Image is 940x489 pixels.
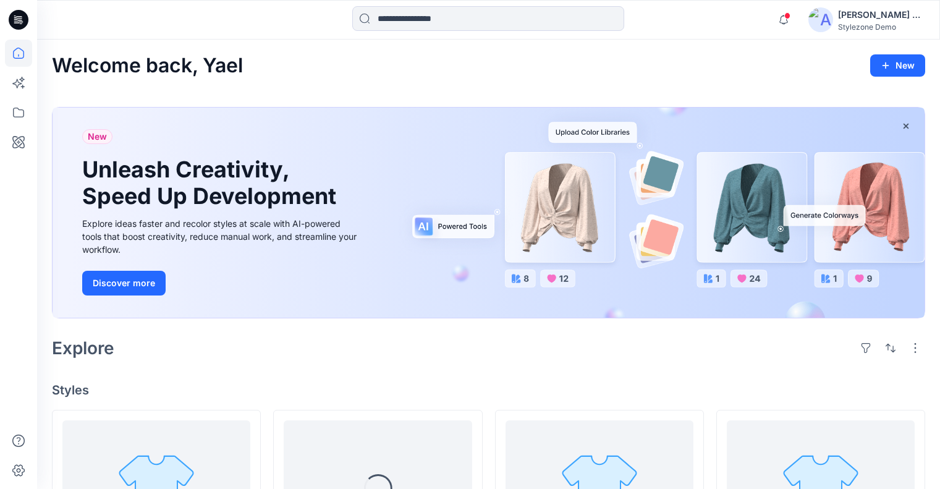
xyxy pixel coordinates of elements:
button: New [870,54,925,77]
button: Discover more [82,271,166,296]
h1: Unleash Creativity, Speed Up Development [82,156,342,210]
div: Explore ideas faster and recolor styles at scale with AI-powered tools that boost creativity, red... [82,217,360,256]
h4: Styles [52,383,925,398]
h2: Welcome back, Yael [52,54,243,77]
img: avatar [808,7,833,32]
div: Stylezone Demo [838,22,925,32]
h2: Explore [52,338,114,358]
span: New [88,129,107,144]
div: [PERSON_NAME] Ashkenazi [838,7,925,22]
a: Discover more [82,271,360,296]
